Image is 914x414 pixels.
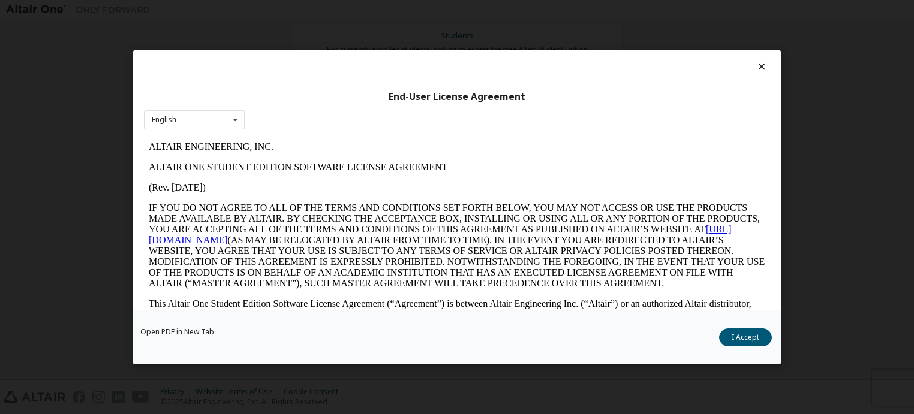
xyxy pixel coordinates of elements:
[144,90,770,102] div: End-User License Agreement
[5,66,621,152] p: IF YOU DO NOT AGREE TO ALL OF THE TERMS AND CONDITIONS SET FORTH BELOW, YOU MAY NOT ACCESS OR USE...
[140,328,214,335] a: Open PDF in New Tab
[5,87,588,108] a: [URL][DOMAIN_NAME]
[5,25,621,36] p: ALTAIR ONE STUDENT EDITION SOFTWARE LICENSE AGREEMENT
[5,5,621,16] p: ALTAIR ENGINEERING, INC.
[5,162,621,205] p: This Altair One Student Edition Software License Agreement (“Agreement”) is between Altair Engine...
[5,46,621,56] p: (Rev. [DATE])
[719,328,772,346] button: I Accept
[152,116,176,123] div: English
